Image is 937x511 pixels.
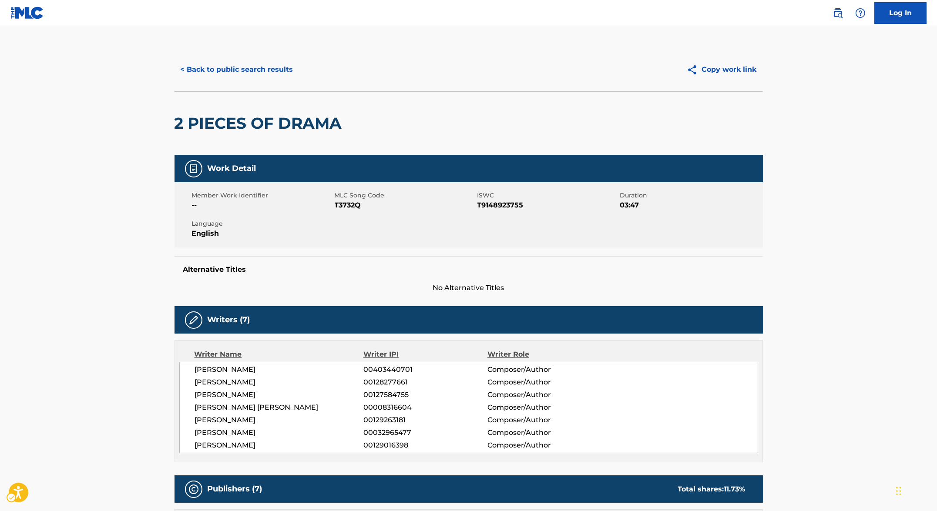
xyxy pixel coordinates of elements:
img: Copy work link [687,64,702,75]
span: 00127584755 [363,390,487,400]
span: ISWC [477,191,618,200]
span: 00129263181 [363,415,487,425]
span: Member Work Identifier [192,191,332,200]
span: [PERSON_NAME] [195,377,364,387]
div: Writer Name [195,349,364,360]
div: Total shares: [678,484,746,494]
span: Duration [620,191,761,200]
span: Language [192,219,332,228]
div: Writer IPI [363,349,487,360]
span: 00129016398 [363,440,487,451]
span: MLC Song Code [335,191,475,200]
button: < Back to public search results [175,59,299,80]
span: [PERSON_NAME] [195,428,364,438]
h5: Writers (7) [208,315,250,325]
span: [PERSON_NAME] [PERSON_NAME] [195,402,364,413]
span: 00403440701 [363,364,487,375]
h5: Work Detail [208,164,256,174]
img: Work Detail [188,164,199,174]
span: No Alternative Titles [175,283,763,293]
h5: Publishers (7) [208,484,262,494]
img: Publishers [188,484,199,494]
span: T9148923755 [477,200,618,210]
h5: Alternative Titles [183,265,754,274]
span: Composer/Author [487,364,600,375]
span: 00032965477 [363,428,487,438]
span: [PERSON_NAME] [195,390,364,400]
span: 00008316604 [363,402,487,413]
img: Writers [188,315,199,325]
h2: 2 PIECES OF DRAMA [175,114,346,133]
div: Chat Widget [893,469,937,511]
a: Log In [874,2,927,24]
span: 03:47 [620,200,761,210]
img: help [855,8,866,18]
span: Composer/Author [487,428,600,438]
img: search [833,8,843,18]
span: English [192,228,332,239]
div: Drag [896,478,901,504]
span: 11.73 % [724,485,746,493]
span: [PERSON_NAME] [195,364,364,375]
span: Composer/Author [487,440,600,451]
span: Composer/Author [487,415,600,425]
span: -- [192,200,332,210]
span: Composer/Author [487,402,600,413]
img: MLC Logo [10,7,44,19]
div: Writer Role [487,349,600,360]
span: [PERSON_NAME] [195,415,364,425]
span: [PERSON_NAME] [195,440,364,451]
span: 00128277661 [363,377,487,387]
span: Composer/Author [487,390,600,400]
button: Copy work link [681,59,763,80]
span: Composer/Author [487,377,600,387]
span: T3732Q [335,200,475,210]
iframe: Hubspot Iframe [893,469,937,511]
